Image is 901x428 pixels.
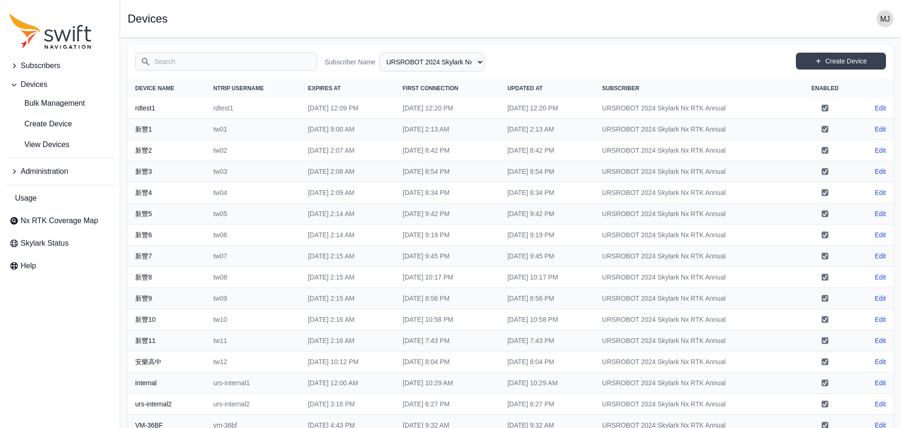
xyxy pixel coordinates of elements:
td: [DATE] 8:42 PM [395,140,500,161]
td: [DATE] 8:56 PM [500,288,595,309]
th: 新豐10 [128,309,206,330]
th: 新豐11 [128,330,206,351]
td: URSROBOT 2024 Skylark Nx RTK Annual [595,161,794,182]
td: URSROBOT 2024 Skylark Nx RTK Annual [595,119,794,140]
button: Administration [6,162,114,181]
span: Administration [21,166,68,177]
a: Edit [875,378,886,388]
td: [DATE] 9:45 PM [395,246,500,267]
td: [DATE] 6:27 PM [500,394,595,415]
button: Subscribers [6,56,114,75]
td: [DATE] 10:29 AM [395,373,500,394]
td: URSROBOT 2024 Skylark Nx RTK Annual [595,182,794,203]
td: [DATE] 8:04 PM [395,351,500,373]
td: [DATE] 8:04 PM [500,351,595,373]
td: [DATE] 10:12 PM [300,351,395,373]
td: [DATE] 2:16 AM [300,330,395,351]
td: [DATE] 2:13 AM [395,119,500,140]
td: [DATE] 7:43 PM [395,330,500,351]
th: 新豐4 [128,182,206,203]
td: [DATE] 2:14 AM [300,203,395,225]
a: Edit [875,125,886,134]
a: Nx RTK Coverage Map [6,211,114,230]
label: Subscriber Name [325,57,375,67]
a: Edit [875,357,886,366]
td: URSROBOT 2024 Skylark Nx RTK Annual [595,309,794,330]
a: Usage [6,189,114,208]
td: [DATE] 10:58 PM [500,309,595,330]
td: URSROBOT 2024 Skylark Nx RTK Annual [595,373,794,394]
td: [DATE] 2:15 AM [300,267,395,288]
td: tw02 [206,140,300,161]
td: tw01 [206,119,300,140]
td: tw09 [206,288,300,309]
th: 新豐6 [128,225,206,246]
th: 新豐1 [128,119,206,140]
td: [DATE] 8:34 PM [395,182,500,203]
span: Nx RTK Coverage Map [21,215,98,226]
span: Updated At [507,85,542,92]
td: [DATE] 12:20 PM [395,98,500,119]
td: URSROBOT 2024 Skylark Nx RTK Annual [595,140,794,161]
span: Usage [15,193,37,204]
th: Enabled [794,79,855,98]
td: rdtest1 [206,98,300,119]
button: Devices [6,75,114,94]
a: Edit [875,146,886,155]
td: [DATE] 12:09 PM [300,98,395,119]
img: user photo [877,10,893,27]
td: urs-internal1 [206,373,300,394]
td: tw06 [206,225,300,246]
td: [DATE] 7:43 PM [500,330,595,351]
th: 新豐9 [128,288,206,309]
a: Edit [875,272,886,282]
th: Device Name [128,79,206,98]
td: tw10 [206,309,300,330]
td: tw05 [206,203,300,225]
a: Edit [875,188,886,197]
span: Skylark Status [21,238,69,249]
th: Subscriber [595,79,794,98]
th: rdtest1 [128,98,206,119]
a: Edit [875,209,886,218]
span: Expires At [308,85,341,92]
span: Create Device [9,118,72,130]
a: Bulk Management [6,94,114,113]
td: tw03 [206,161,300,182]
td: [DATE] 10:17 PM [500,267,595,288]
td: [DATE] 2:16 AM [300,309,395,330]
td: URSROBOT 2024 Skylark Nx RTK Annual [595,330,794,351]
td: tw07 [206,246,300,267]
td: URSROBOT 2024 Skylark Nx RTK Annual [595,203,794,225]
span: Devices [21,79,47,90]
td: urs-internal2 [206,394,300,415]
td: [DATE] 9:19 PM [395,225,500,246]
td: [DATE] 9:45 PM [500,246,595,267]
span: First Connection [403,85,458,92]
td: tw11 [206,330,300,351]
td: [DATE] 9:42 PM [500,203,595,225]
td: [DATE] 12:00 AM [300,373,395,394]
th: NTRIP Username [206,79,300,98]
td: URSROBOT 2024 Skylark Nx RTK Annual [595,351,794,373]
td: URSROBOT 2024 Skylark Nx RTK Annual [595,394,794,415]
th: 新豐2 [128,140,206,161]
a: Edit [875,336,886,345]
td: [DATE] 2:14 AM [300,225,395,246]
td: [DATE] 3:16 PM [300,394,395,415]
td: [DATE] 8:54 PM [395,161,500,182]
a: Edit [875,315,886,324]
td: [DATE] 8:56 PM [395,288,500,309]
td: tw12 [206,351,300,373]
td: [DATE] 9:42 PM [395,203,500,225]
th: 新豐7 [128,246,206,267]
a: Edit [875,399,886,409]
span: Subscribers [21,60,60,71]
span: View Devices [9,139,69,150]
th: 新豐5 [128,203,206,225]
a: Edit [875,294,886,303]
select: Subscriber [379,53,484,71]
input: Search [135,53,317,70]
td: URSROBOT 2024 Skylark Nx RTK Annual [595,288,794,309]
span: Help [21,260,36,272]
